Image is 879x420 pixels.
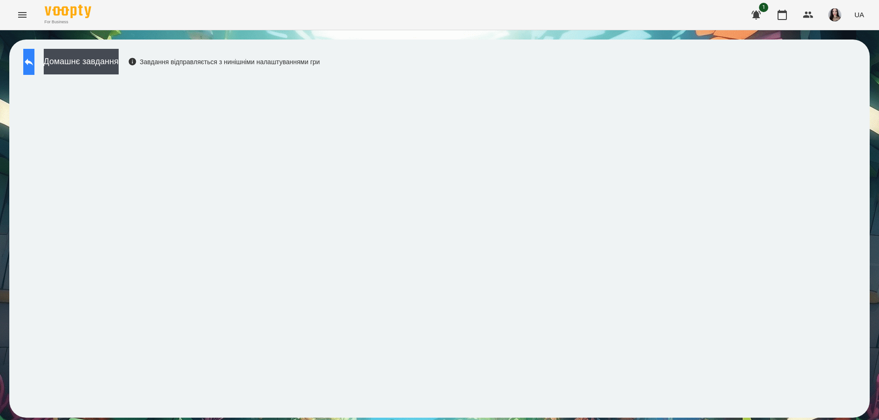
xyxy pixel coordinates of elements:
div: Завдання відправляється з нинішніми налаштуваннями гри [128,57,320,67]
img: 23d2127efeede578f11da5c146792859.jpg [828,8,841,21]
span: UA [854,10,864,20]
button: Домашнє завдання [44,49,119,74]
span: 1 [759,3,768,12]
img: Voopty Logo [45,5,91,18]
button: UA [851,6,868,23]
button: Menu [11,4,34,26]
span: For Business [45,19,91,25]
